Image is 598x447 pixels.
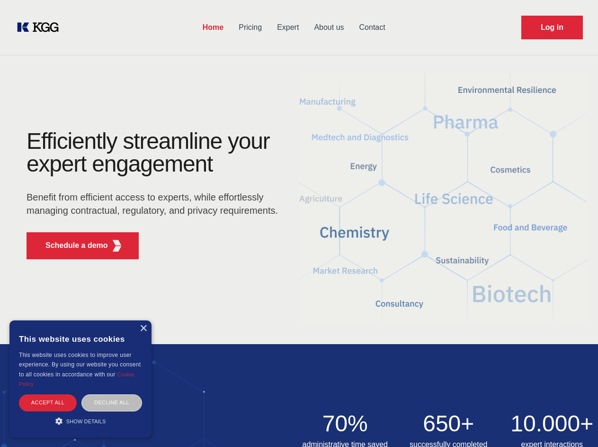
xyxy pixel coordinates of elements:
a: Expert [269,15,306,40]
div: Show details [19,416,142,426]
div: This website uses cookies [19,328,142,350]
h1: Efficiently streamline your expert engagement [27,130,284,175]
a: Home [195,15,231,40]
a: Cookie Policy [19,372,134,387]
h2: 650+ [402,412,495,435]
p: Benefit from efficient access to experts, while effortlessly managing contractual, regulatory, an... [27,191,284,217]
img: KGG Fifth Element RED [299,62,587,335]
button: Schedule a demoKGG Fifth Element RED [27,232,139,259]
a: About us [306,15,351,40]
span: Show details [66,419,106,424]
a: Request Demo [521,16,583,39]
a: KOL Knowledge Platform: Talk to Key External Experts (KEE) [15,20,66,35]
a: Pricing [231,15,269,40]
a: Contact [352,15,393,40]
div: Decline all [81,394,142,411]
span: This website uses cookies to improve user experience. By using our website you consent to all coo... [19,352,141,378]
p: Schedule a demo [45,240,108,251]
div: Close [140,325,147,332]
div: Accept all [19,394,77,411]
img: KGG Fifth Element RED [111,240,123,252]
h2: 70% [299,412,392,435]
